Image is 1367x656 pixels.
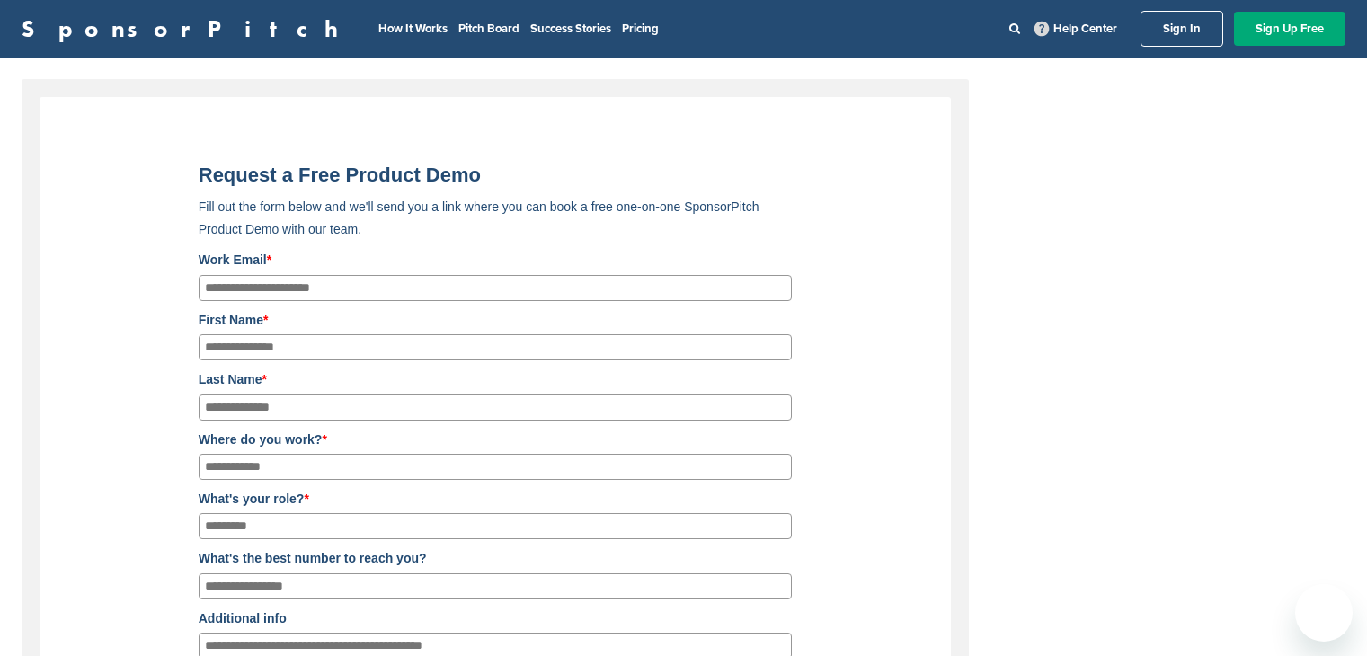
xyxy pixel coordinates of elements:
[1295,584,1353,642] iframe: Button to launch messaging window
[458,22,519,36] a: Pitch Board
[22,17,350,40] a: SponsorPitch
[1234,12,1345,46] a: Sign Up Free
[1031,18,1121,40] a: Help Center
[199,548,792,568] label: What's the best number to reach you?
[199,489,792,509] label: What's your role?
[199,430,792,449] label: Where do you work?
[199,369,792,389] label: Last Name
[622,22,659,36] a: Pricing
[378,22,448,36] a: How It Works
[199,608,792,628] label: Additional info
[199,196,792,241] p: Fill out the form below and we'll send you a link where you can book a free one-on-one SponsorPit...
[530,22,611,36] a: Success Stories
[199,164,792,187] h2: Request a Free Product Demo
[199,250,792,270] label: Work Email
[1141,11,1223,47] a: Sign In
[199,310,792,330] label: First Name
